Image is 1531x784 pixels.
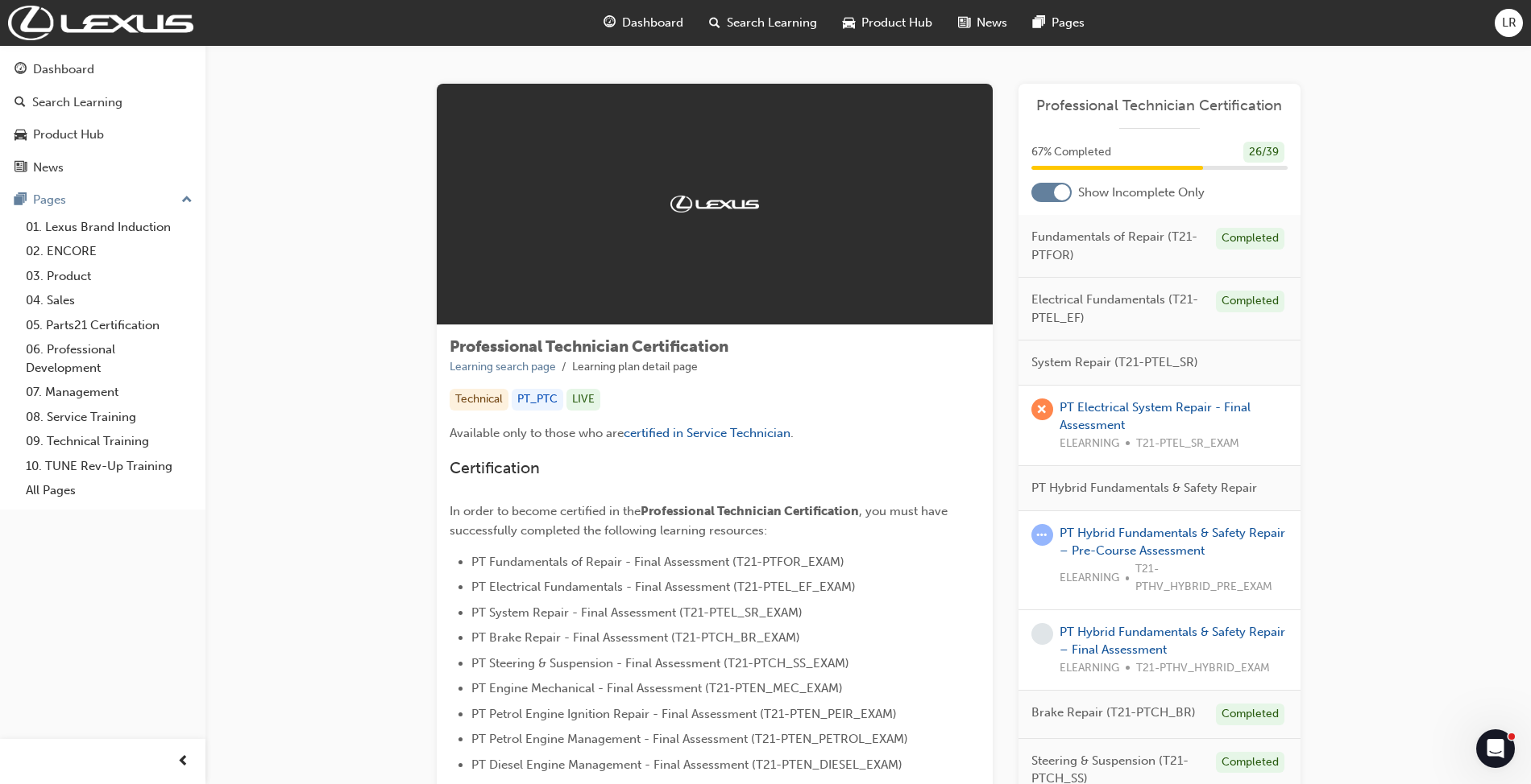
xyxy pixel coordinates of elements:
a: 07. Management [19,380,199,405]
a: search-iconSearch Learning [696,6,830,39]
span: PT System Repair - Final Assessment (T21-PTEL_SR_EXAM) [471,605,803,620]
span: News [977,14,1007,32]
span: PT Engine Mechanical - Final Assessment (T21-PTEN_MEC_EXAM) [471,681,843,695]
a: Learning search page [450,360,556,373]
a: 02. ENCORE [19,239,199,264]
span: Available only to those who are [450,426,624,440]
span: Show Incomplete Only [1078,184,1205,202]
span: Electrical Fundamentals (T21-PTEL_EF) [1031,291,1203,327]
a: PT Hybrid Fundamentals & Safety Repair – Pre-Course Assessment [1060,526,1285,559]
div: 26 / 39 [1243,142,1284,163]
div: Product Hub [33,126,104,144]
a: certified in Service Technician [624,426,790,440]
span: guage-icon [604,13,616,33]
span: ELEARNING [1060,659,1119,678]
span: T21-PTEL_SR_EXAM [1136,435,1239,453]
a: 06. Professional Development [19,337,199,380]
a: 04. Sales [19,288,199,313]
span: Search Learning [727,14,817,32]
div: Pages [33,191,66,209]
a: 08. Service Training [19,405,199,430]
span: Professional Technician Certification [641,504,859,518]
span: PT Diesel Engine Management - Final Assessment (T21-PTEN_DIESEL_EXAM) [471,757,902,772]
a: car-iconProduct Hub [830,6,945,39]
a: PT Hybrid Fundamentals & Safety Repair – Final Assessment [1060,625,1285,658]
span: up-icon [181,190,193,211]
span: PT Electrical Fundamentals - Final Assessment (T21-PTEL_EF_EXAM) [471,580,856,594]
span: learningRecordVerb_FAIL-icon [1031,398,1053,420]
a: 09. Technical Training [19,429,199,454]
span: 67 % Completed [1031,143,1111,162]
span: news-icon [15,161,27,175]
span: PT Brake Repair - Final Assessment (T21-PTCH_BR_EXAM) [471,630,800,645]
span: ELEARNING [1060,435,1119,453]
span: Brake Repair (T21-PTCH_BR) [1031,704,1196,722]
div: Technical [450,389,508,411]
a: 05. Parts21 Certification [19,313,199,338]
a: Search Learning [6,88,199,118]
span: T21-PTHV_HYBRID_PRE_EXAM [1135,560,1287,596]
div: Completed [1216,228,1284,250]
span: PT Petrol Engine Management - Final Assessment (T21-PTEN_PETROL_EXAM) [471,732,908,746]
div: Search Learning [32,93,122,112]
a: News [6,153,199,183]
div: Completed [1216,291,1284,312]
a: 03. Product [19,264,199,289]
span: In order to become certified in the [450,504,641,518]
span: T21-PTHV_HYBRID_EXAM [1136,659,1270,678]
span: prev-icon [177,752,189,772]
span: search-icon [709,13,720,33]
span: PT Hybrid Fundamentals & Safety Repair [1031,479,1257,497]
span: Professional Technician Certification [450,337,728,356]
button: LR [1495,9,1523,37]
a: Dashboard [6,55,199,85]
div: Completed [1216,752,1284,774]
span: . [790,426,794,440]
span: PT Petrol Engine Ignition Repair - Final Assessment (T21-PTEN_PEIR_EXAM) [471,707,897,721]
a: news-iconNews [945,6,1020,39]
span: System Repair (T21-PTEL_SR) [1031,353,1198,372]
a: pages-iconPages [1020,6,1097,39]
span: learningRecordVerb_ATTEMPT-icon [1031,524,1053,546]
button: Pages [6,185,199,215]
div: PT_PTC [512,389,563,411]
div: Completed [1216,704,1284,725]
span: learningRecordVerb_NONE-icon [1031,623,1053,645]
span: search-icon [15,96,26,110]
a: Professional Technician Certification [1031,97,1288,115]
img: Trak [8,6,193,40]
li: Learning plan detail page [572,358,698,377]
div: Dashboard [33,60,94,79]
a: PT Electrical System Repair - Final Assessment [1060,400,1251,433]
img: Trak [670,196,759,212]
span: , you must have successfully completed the following learning resources: [450,504,951,538]
span: ELEARNING [1060,569,1119,588]
span: PT Steering & Suspension - Final Assessment (T21-PTCH_SS_EXAM) [471,656,849,671]
span: pages-icon [1033,13,1045,33]
a: 10. TUNE Rev-Up Training [19,454,199,479]
span: PT Fundamentals of Repair - Final Assessment (T21-PTFOR_EXAM) [471,555,844,569]
a: All Pages [19,478,199,503]
span: news-icon [958,13,970,33]
span: Certification [450,459,540,477]
a: guage-iconDashboard [591,6,696,39]
span: Fundamentals of Repair (T21-PTFOR) [1031,228,1203,264]
span: guage-icon [15,63,27,77]
iframe: Intercom live chat [1476,729,1515,768]
span: Product Hub [861,14,932,32]
div: News [33,159,64,177]
span: Dashboard [622,14,683,32]
a: 01. Lexus Brand Induction [19,215,199,240]
span: car-icon [15,128,27,142]
span: LR [1502,14,1516,32]
div: LIVE [566,389,600,411]
button: DashboardSearch LearningProduct HubNews [6,52,199,185]
a: Product Hub [6,120,199,150]
span: pages-icon [15,193,27,208]
span: car-icon [843,13,855,33]
span: Pages [1052,14,1085,32]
